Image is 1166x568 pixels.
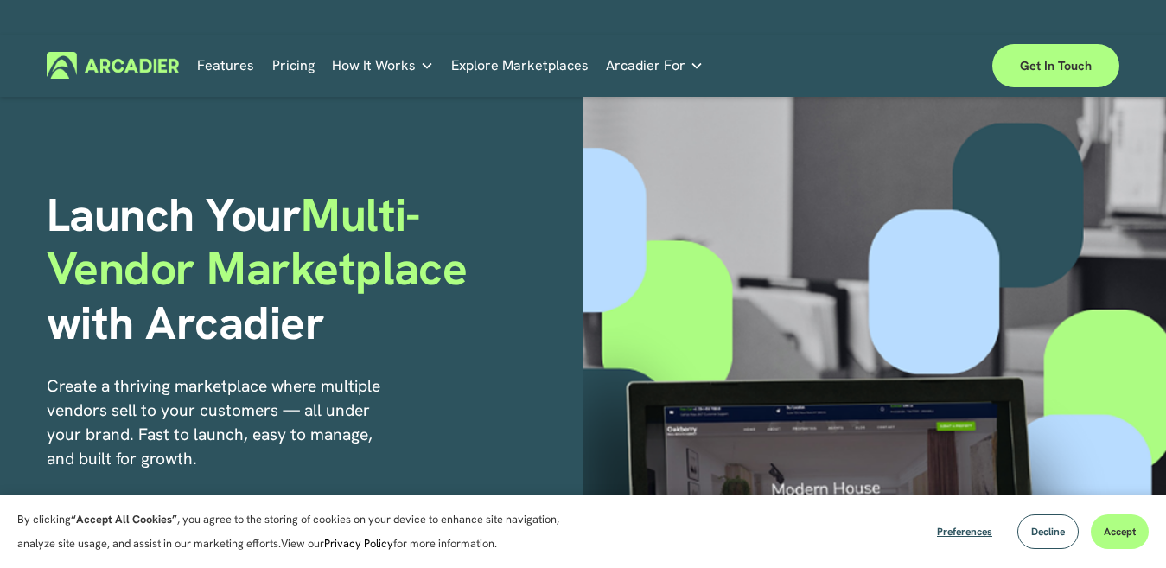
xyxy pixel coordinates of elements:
[47,188,583,351] h1: Launch Your with Arcadier
[272,52,315,79] a: Pricing
[197,52,254,79] a: Features
[47,52,179,79] img: Arcadier
[1080,485,1166,568] iframe: Chat Widget
[1031,525,1065,539] span: Decline
[924,514,1005,549] button: Preferences
[1017,514,1079,549] button: Decline
[71,512,177,527] strong: “Accept All Cookies”
[17,507,579,556] p: By clicking , you agree to the storing of cookies on your device to enhance site navigation, anal...
[324,536,393,551] a: Privacy Policy
[47,185,467,299] span: Multi- Vendor Marketplace
[606,52,704,79] a: folder dropdown
[332,54,416,78] span: How It Works
[937,525,992,539] span: Preferences
[992,44,1119,87] a: Get in touch
[332,52,434,79] a: folder dropdown
[606,54,685,78] span: Arcadier For
[451,52,589,79] a: Explore Marketplaces
[47,374,405,471] p: Create a thriving marketplace where multiple vendors sell to your customers — all under your bran...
